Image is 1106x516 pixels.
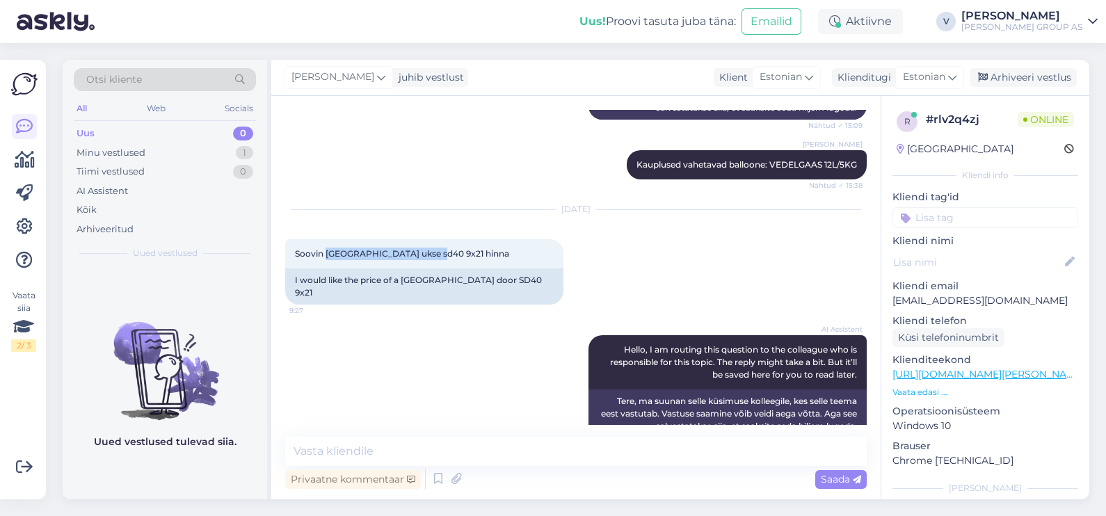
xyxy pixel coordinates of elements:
[144,99,168,118] div: Web
[832,70,891,85] div: Klienditugi
[892,169,1078,182] div: Kliendi info
[904,116,911,127] span: r
[936,12,956,31] div: V
[961,22,1082,33] div: [PERSON_NAME] GROUP AS
[903,70,945,85] span: Estonian
[892,368,1084,380] a: [URL][DOMAIN_NAME][PERSON_NAME]
[892,328,1004,347] div: Küsi telefoninumbrit
[11,339,36,352] div: 2 / 3
[742,8,801,35] button: Emailid
[77,184,128,198] div: AI Assistent
[892,453,1078,468] p: Chrome [TECHNICAL_ID]
[892,279,1078,293] p: Kliendi email
[285,268,563,305] div: I would like the price of a [GEOGRAPHIC_DATA] door SD40 9x21
[11,71,38,97] img: Askly Logo
[588,389,867,438] div: Tere, ma suunan selle küsimuse kolleegile, kes selle teema eest vastutab. Vastuse saamine võib ve...
[1018,112,1074,127] span: Online
[961,10,1098,33] a: [PERSON_NAME][PERSON_NAME] GROUP AS
[610,344,859,380] span: Hello, I am routing this question to the colleague who is responsible for this topic. The reply m...
[892,386,1078,398] p: Vaata edasi ...
[897,142,1013,156] div: [GEOGRAPHIC_DATA]
[94,435,237,449] p: Uued vestlused tulevad siia.
[285,203,867,216] div: [DATE]
[233,165,253,179] div: 0
[892,482,1078,494] div: [PERSON_NAME]
[636,159,857,170] span: Kauplused vahetavad balloone: VEDELGAAS 12L/5KG
[579,15,606,28] b: Uus!
[77,165,145,179] div: Tiimi vestlused
[803,139,863,150] span: [PERSON_NAME]
[222,99,256,118] div: Socials
[285,470,421,489] div: Privaatne kommentaar
[11,289,36,352] div: Vaata siia
[295,248,509,259] span: Soovin [GEOGRAPHIC_DATA] ukse sd40 9x21 hinna
[77,146,145,160] div: Minu vestlused
[77,203,97,217] div: Kõik
[892,234,1078,248] p: Kliendi nimi
[821,473,861,485] span: Saada
[579,13,736,30] div: Proovi tasuta juba täna:
[77,223,134,236] div: Arhiveeritud
[810,324,863,334] span: AI Assistent
[133,247,198,259] span: Uued vestlused
[892,190,1078,204] p: Kliendi tag'id
[77,127,95,140] div: Uus
[393,70,464,85] div: juhib vestlust
[233,127,253,140] div: 0
[892,353,1078,367] p: Klienditeekond
[808,120,863,131] span: Nähtud ✓ 15:09
[74,99,90,118] div: All
[892,314,1078,328] p: Kliendi telefon
[926,111,1018,128] div: # rlv2q4zj
[760,70,802,85] span: Estonian
[809,180,863,191] span: Nähtud ✓ 15:38
[970,68,1077,87] div: Arhiveeri vestlus
[63,297,267,422] img: No chats
[892,419,1078,433] p: Windows 10
[291,70,374,85] span: [PERSON_NAME]
[289,305,342,316] span: 9:27
[818,9,903,34] div: Aktiivne
[892,404,1078,419] p: Operatsioonisüsteem
[893,255,1062,270] input: Lisa nimi
[892,207,1078,228] input: Lisa tag
[236,146,253,160] div: 1
[714,70,748,85] div: Klient
[961,10,1082,22] div: [PERSON_NAME]
[892,293,1078,308] p: [EMAIL_ADDRESS][DOMAIN_NAME]
[892,439,1078,453] p: Brauser
[86,72,142,87] span: Otsi kliente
